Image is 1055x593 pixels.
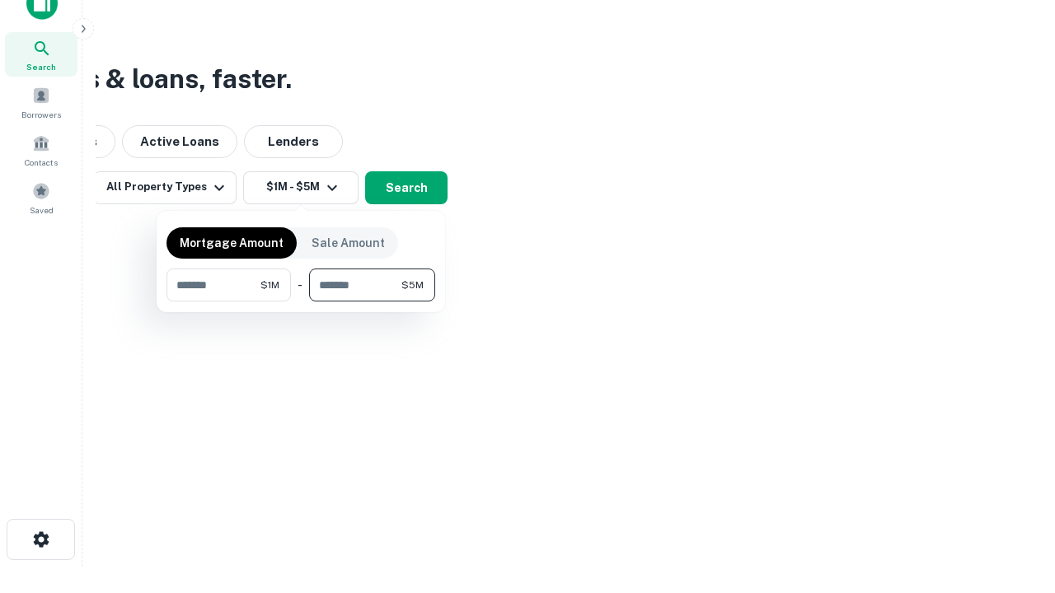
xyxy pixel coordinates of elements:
[298,268,302,301] div: -
[260,278,279,292] span: $1M
[312,234,385,252] p: Sale Amount
[401,278,424,292] span: $5M
[973,409,1055,488] iframe: Chat Widget
[180,234,284,252] p: Mortgage Amount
